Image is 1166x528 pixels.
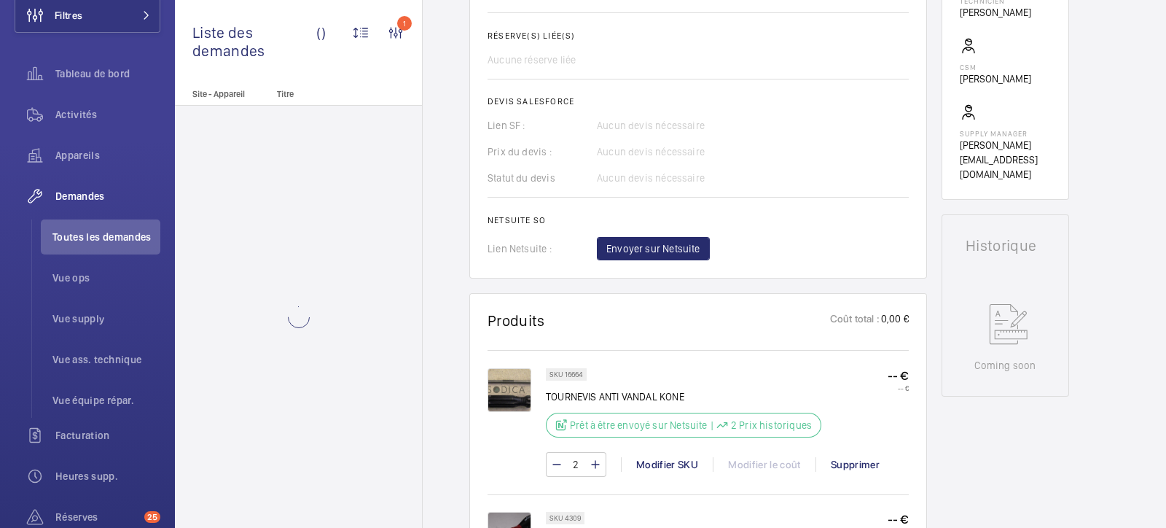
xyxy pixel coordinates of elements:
[488,31,909,41] h2: Réserve(s) liée(s)
[55,148,160,163] span: Appareils
[960,63,1031,71] p: CSM
[55,469,160,484] span: Heures supp.
[55,510,138,524] span: Réserves
[974,358,1036,373] p: Coming soon
[175,89,271,99] p: Site - Appareil
[888,384,909,392] p: -- €
[488,215,909,225] h2: Netsuite SO
[52,352,160,367] span: Vue ass. technique
[55,189,160,203] span: Demandes
[192,23,316,60] span: Liste des demandes
[960,5,1031,20] p: [PERSON_NAME]
[815,457,894,472] div: Supprimer
[597,237,710,260] button: Envoyer sur Netsuite
[277,89,373,99] p: Titre
[55,8,82,23] span: Filtres
[488,311,545,330] h1: Produits
[55,107,160,122] span: Activités
[880,311,909,330] p: 0,00 €
[549,516,581,521] p: SKU 4309
[55,428,160,443] span: Facturation
[55,66,160,81] span: Tableau de bord
[888,512,909,527] p: -- €
[546,389,821,404] p: TOURNEVIS ANTI VANDAL KONE
[549,372,583,377] p: SKU 16664
[711,418,713,432] div: |
[52,311,160,326] span: Vue supply
[144,511,160,523] span: 25
[960,138,1051,182] p: [PERSON_NAME][EMAIL_ADDRESS][DOMAIN_NAME]
[960,129,1051,138] p: Supply manager
[888,368,909,384] p: -- €
[731,418,812,432] p: 2 Prix historiques
[488,368,531,412] img: UNjf9VNUJUwK8KMwrJRHWgAuUpFXgq1Fg1N5mwGjOOqF5XJA.png
[960,71,1031,86] p: [PERSON_NAME]
[830,311,880,330] p: Coût total :
[52,271,160,285] span: Vue ops
[52,393,160,408] span: Vue équipe répar.
[966,238,1045,253] h1: Historique
[606,241,700,256] span: Envoyer sur Netsuite
[488,96,909,106] h2: Devis Salesforce
[52,230,160,244] span: Toutes les demandes
[621,457,713,472] div: Modifier SKU
[570,418,708,432] p: Prêt à être envoyé sur Netsuite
